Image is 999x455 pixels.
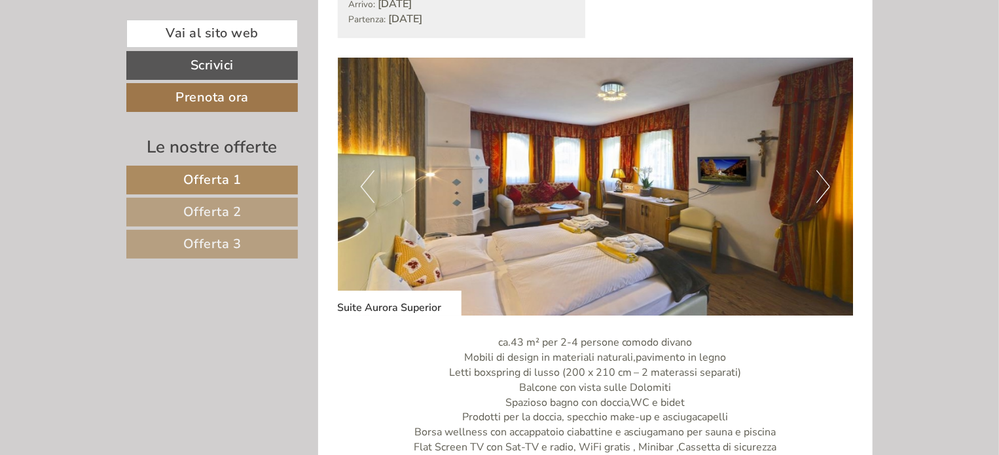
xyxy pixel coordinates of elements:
[126,20,298,48] a: Vai al sito web
[126,83,298,112] a: Prenota ora
[183,203,242,221] span: Offerta 2
[446,339,517,368] button: Invia
[126,135,298,159] div: Le nostre offerte
[816,170,830,203] button: Next
[338,291,462,316] div: Suite Aurora Superior
[349,13,386,26] small: Partenza:
[126,51,298,80] a: Scrivici
[183,171,242,189] span: Offerta 1
[338,58,854,316] img: image
[10,35,205,75] div: Buon giorno, come possiamo aiutarla?
[389,12,423,26] b: [DATE]
[20,38,198,48] div: Hotel Kristall
[20,64,198,73] small: 14:20
[361,170,374,203] button: Previous
[231,10,285,32] div: lunedì
[183,235,242,253] span: Offerta 3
